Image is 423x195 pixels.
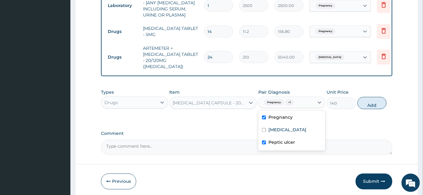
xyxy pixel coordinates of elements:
[258,89,290,95] label: Pair Diagnosis
[356,174,392,190] button: Submit
[3,130,117,151] textarea: Type your message and hit 'Enter'
[101,90,114,95] label: Types
[170,89,180,95] label: Item
[104,99,118,106] div: Drugs
[101,174,136,190] button: Previous
[32,34,103,42] div: Chat with us now
[316,54,344,60] span: [MEDICAL_DATA]
[140,22,201,41] td: [MEDICAL_DATA] TABLET - 5MG
[173,100,246,106] div: [MEDICAL_DATA] CAPSULE - 20MG
[316,3,335,9] span: Pregnancy
[264,99,284,106] span: Pregnancy
[316,28,335,34] span: Pregnancy
[11,31,25,46] img: d_794563401_company_1708531726252_794563401
[268,139,295,146] label: Peptic ulcer
[327,89,349,95] label: Unit Price
[140,42,201,73] td: ARTEMETER + [MEDICAL_DATA] TABLET - 20/120MG ([MEDICAL_DATA])
[268,114,293,121] label: Pregnancy
[268,127,306,133] label: [MEDICAL_DATA]
[100,3,115,18] div: Minimize live chat window
[357,97,387,109] button: Add
[105,52,140,63] td: Drugs
[36,59,84,120] span: We're online!
[285,99,294,106] span: + 1
[105,26,140,37] td: Drugs
[101,131,392,136] label: Comment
